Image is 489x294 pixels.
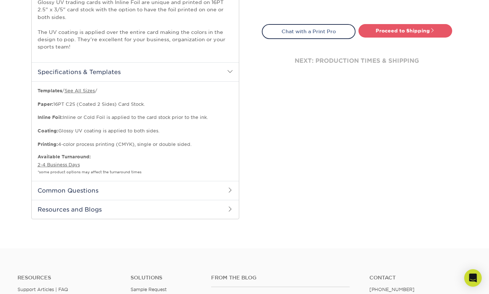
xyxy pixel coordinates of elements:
[369,287,415,292] a: [PHONE_NUMBER]
[131,287,167,292] a: Sample Request
[262,39,452,83] div: next: production times & shipping
[38,115,63,120] strong: Inline Foil:
[38,128,58,134] strong: Coating:
[38,88,62,93] b: Templates
[38,88,233,148] p: / / 16PT C2S (Coated 2 Sides) Card Stock. Inline or Cold Foil is applied to the card stock prior ...
[464,269,482,287] div: Open Intercom Messenger
[18,275,120,281] h4: Resources
[65,88,95,93] a: See All Sizes
[38,154,91,159] b: Available Turnaround:
[18,287,68,292] a: Support Articles | FAQ
[32,181,239,200] h2: Common Questions
[38,101,53,107] strong: Paper:
[211,275,350,281] h4: From the Blog
[38,142,58,147] strong: Printing:
[32,200,239,219] h2: Resources and Blogs
[38,170,141,174] small: *some product options may affect the turnaround times
[262,24,356,39] a: Chat with a Print Pro
[369,275,471,281] a: Contact
[131,275,200,281] h4: Solutions
[38,162,80,167] a: 2-4 Business Days
[358,24,452,37] a: Proceed to Shipping
[32,62,239,81] h2: Specifications & Templates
